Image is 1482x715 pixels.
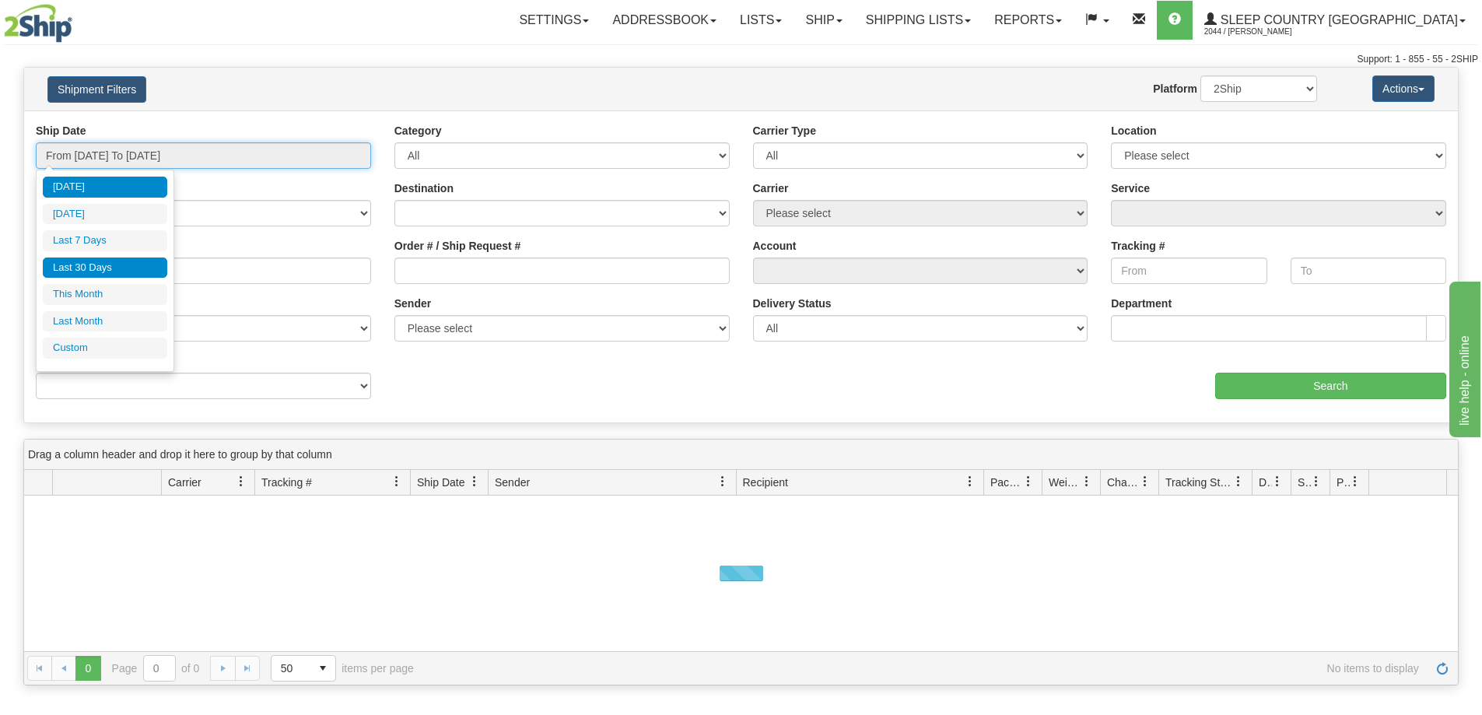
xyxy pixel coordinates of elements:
a: Ship [794,1,853,40]
li: Custom [43,338,167,359]
a: Charge filter column settings [1132,468,1158,495]
label: Platform [1153,81,1197,96]
a: Shipment Issues filter column settings [1303,468,1330,495]
a: Ship Date filter column settings [461,468,488,495]
label: Ship Date [36,123,86,138]
div: live help - online [12,9,144,28]
label: Location [1111,123,1156,138]
span: No items to display [436,662,1419,675]
a: Pickup Status filter column settings [1342,468,1368,495]
span: Page of 0 [112,655,200,682]
li: Last 7 Days [43,230,167,251]
span: Recipient [743,475,788,490]
span: Ship Date [417,475,464,490]
span: Tracking # [261,475,312,490]
input: Search [1215,373,1446,399]
img: logo2044.jpg [4,4,72,43]
span: Charge [1107,475,1140,490]
a: Packages filter column settings [1015,468,1042,495]
label: Delivery Status [753,296,832,311]
a: Recipient filter column settings [957,468,983,495]
span: 50 [281,661,301,676]
span: Packages [990,475,1023,490]
label: Service [1111,181,1150,196]
span: Page 0 [75,656,100,681]
span: Weight [1049,475,1081,490]
a: Weight filter column settings [1074,468,1100,495]
a: Shipping lists [854,1,983,40]
label: Destination [394,181,454,196]
a: Refresh [1430,656,1455,681]
iframe: chat widget [1446,278,1480,436]
div: Support: 1 - 855 - 55 - 2SHIP [4,53,1478,66]
li: [DATE] [43,177,167,198]
li: Last Month [43,311,167,332]
input: From [1111,258,1267,284]
a: Delivery Status filter column settings [1264,468,1291,495]
a: Sender filter column settings [709,468,736,495]
span: Shipment Issues [1298,475,1311,490]
span: select [310,656,335,681]
label: Sender [394,296,431,311]
span: 2044 / [PERSON_NAME] [1204,24,1321,40]
a: Addressbook [601,1,728,40]
label: Department [1111,296,1172,311]
span: Sender [495,475,530,490]
a: Reports [983,1,1074,40]
button: Actions [1372,75,1435,102]
label: Carrier Type [753,123,816,138]
span: Delivery Status [1259,475,1272,490]
a: Carrier filter column settings [228,468,254,495]
button: Shipment Filters [47,76,146,103]
label: Order # / Ship Request # [394,238,521,254]
label: Tracking # [1111,238,1165,254]
span: items per page [271,655,414,682]
a: Sleep Country [GEOGRAPHIC_DATA] 2044 / [PERSON_NAME] [1193,1,1477,40]
label: Account [753,238,797,254]
input: To [1291,258,1446,284]
a: Settings [507,1,601,40]
a: Lists [728,1,794,40]
span: Tracking Status [1165,475,1233,490]
label: Category [394,123,442,138]
span: Sleep Country [GEOGRAPHIC_DATA] [1217,13,1458,26]
label: Carrier [753,181,789,196]
a: Tracking Status filter column settings [1225,468,1252,495]
li: This Month [43,284,167,305]
li: Last 30 Days [43,258,167,279]
div: grid grouping header [24,440,1458,470]
li: [DATE] [43,204,167,225]
span: Page sizes drop down [271,655,336,682]
span: Carrier [168,475,201,490]
span: Pickup Status [1337,475,1350,490]
a: Tracking # filter column settings [384,468,410,495]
